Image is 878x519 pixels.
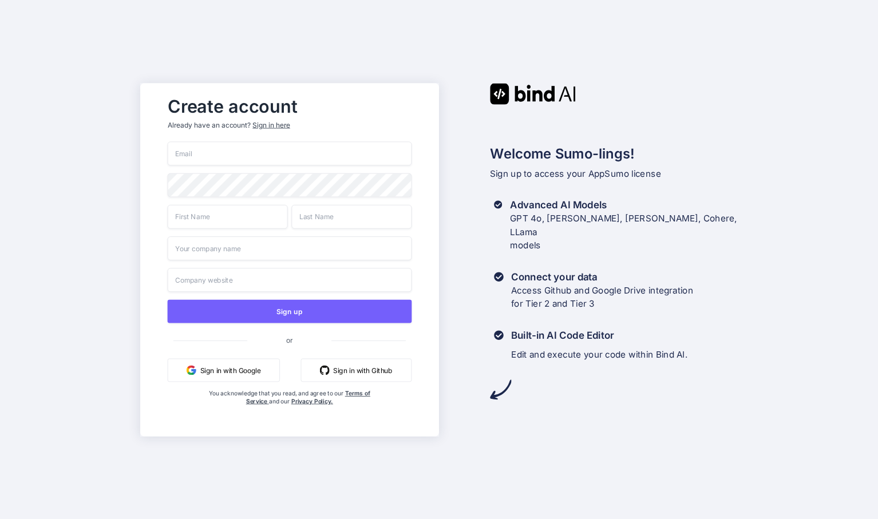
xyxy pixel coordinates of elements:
[512,328,688,342] h3: Built-in AI Code Editor
[490,379,511,400] img: arrow
[168,120,412,130] p: Already have an account?
[208,389,371,428] div: You acknowledge that you read, and agree to our and our
[490,143,737,164] h2: Welcome Sumo-lings!
[168,98,412,114] h2: Create account
[246,389,370,404] a: Terms of Service
[320,365,330,375] img: github
[511,211,738,252] p: GPT 4o, [PERSON_NAME], [PERSON_NAME], Cohere, LLama models
[292,204,412,228] input: Last Name
[490,167,737,180] p: Sign up to access your AppSumo license
[187,365,196,375] img: google
[168,141,412,165] input: Email
[168,268,412,292] input: Company website
[511,198,738,212] h3: Advanced AI Models
[512,347,688,361] p: Edit and execute your code within Bind AI.
[168,204,288,228] input: First Name
[490,83,576,104] img: Bind AI logo
[512,270,694,283] h3: Connect your data
[301,358,412,382] button: Sign in with Github
[168,236,412,260] input: Your company name
[168,358,280,382] button: Sign in with Google
[253,120,290,130] div: Sign in here
[168,299,412,323] button: Sign up
[512,283,694,311] p: Access Github and Google Drive integration for Tier 2 and Tier 3
[291,397,333,405] a: Privacy Policy.
[248,327,332,351] span: or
